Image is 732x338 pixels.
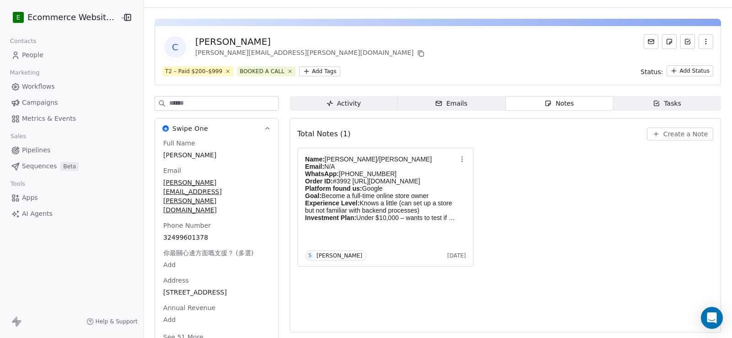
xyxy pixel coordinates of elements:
[305,170,339,177] strong: WhatsApp:
[701,307,723,329] div: Open Intercom Messenger
[309,252,312,259] div: S
[163,260,270,269] span: Add
[667,65,713,76] button: Add Status
[305,163,324,170] strong: Email:
[240,67,285,75] div: BOOKED A CALL
[305,156,457,163] p: [PERSON_NAME]/[PERSON_NAME]
[305,170,457,177] p: [PHONE_NUMBER]
[86,318,138,325] a: Help & Support
[7,143,136,158] a: Pipelines
[16,13,21,22] span: E
[161,139,197,148] span: Full Name
[22,50,43,60] span: People
[163,288,270,297] span: [STREET_ADDRESS]
[22,161,57,171] span: Sequences
[435,99,467,108] div: Emails
[305,177,333,185] strong: Order ID:
[6,177,29,191] span: Tools
[22,98,58,107] span: Campaigns
[305,214,356,221] strong: Investment Plan:
[663,129,708,139] span: Create a Note
[164,36,186,58] span: C
[165,67,222,75] div: T2 – Paid $200–$999
[195,48,426,59] div: [PERSON_NAME][EMAIL_ADDRESS][PERSON_NAME][DOMAIN_NAME]
[305,177,457,185] p: #3992 [URL][DOMAIN_NAME]
[22,114,76,123] span: Metrics & Events
[163,233,270,242] span: 32499601378
[7,159,136,174] a: SequencesBeta
[447,252,466,259] span: [DATE]
[155,118,278,139] button: Swipe OneSwipe One
[640,67,663,76] span: Status:
[163,315,270,324] span: Add
[11,10,113,25] button: EEcommerce Website Builder
[27,11,118,23] span: Ecommerce Website Builder
[161,166,183,175] span: Email
[162,125,169,132] img: Swipe One
[305,214,457,221] p: Under $10,000 – wants to test if passive income is achievable
[22,82,55,91] span: Workflows
[305,156,325,163] strong: Name:
[60,162,79,171] span: Beta
[305,199,457,214] p: Knows a little (can set up a store but not familiar with backend processes)
[6,129,30,143] span: Sales
[195,35,426,48] div: [PERSON_NAME]
[7,48,136,63] a: People
[163,150,270,160] span: [PERSON_NAME]
[305,163,457,170] p: N/A
[7,206,136,221] a: AI Agents
[653,99,681,108] div: Tasks
[7,79,136,94] a: Workflows
[161,248,255,258] span: 你最關心邊方面嘅支援？ (多選)
[161,303,217,312] span: Annual Revenue
[326,99,361,108] div: Activity
[305,185,457,192] p: Google
[305,192,457,199] p: Become a full-time online store owner
[305,199,360,207] strong: Experience Level:
[6,66,43,80] span: Marketing
[22,145,50,155] span: Pipelines
[163,178,270,215] span: [PERSON_NAME][EMAIL_ADDRESS][PERSON_NAME][DOMAIN_NAME]
[305,185,362,192] strong: Platform found us:
[6,34,40,48] span: Contacts
[22,209,53,219] span: AI Agents
[7,190,136,205] a: Apps
[161,221,213,230] span: Phone Number
[22,193,38,203] span: Apps
[7,111,136,126] a: Metrics & Events
[299,66,340,76] button: Add Tags
[172,124,208,133] span: Swipe One
[305,192,322,199] strong: Goal:
[317,252,362,259] div: [PERSON_NAME]
[647,128,713,140] button: Create a Note
[161,276,191,285] span: Address
[7,95,136,110] a: Campaigns
[96,318,138,325] span: Help & Support
[297,129,350,139] span: Total Notes (1)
